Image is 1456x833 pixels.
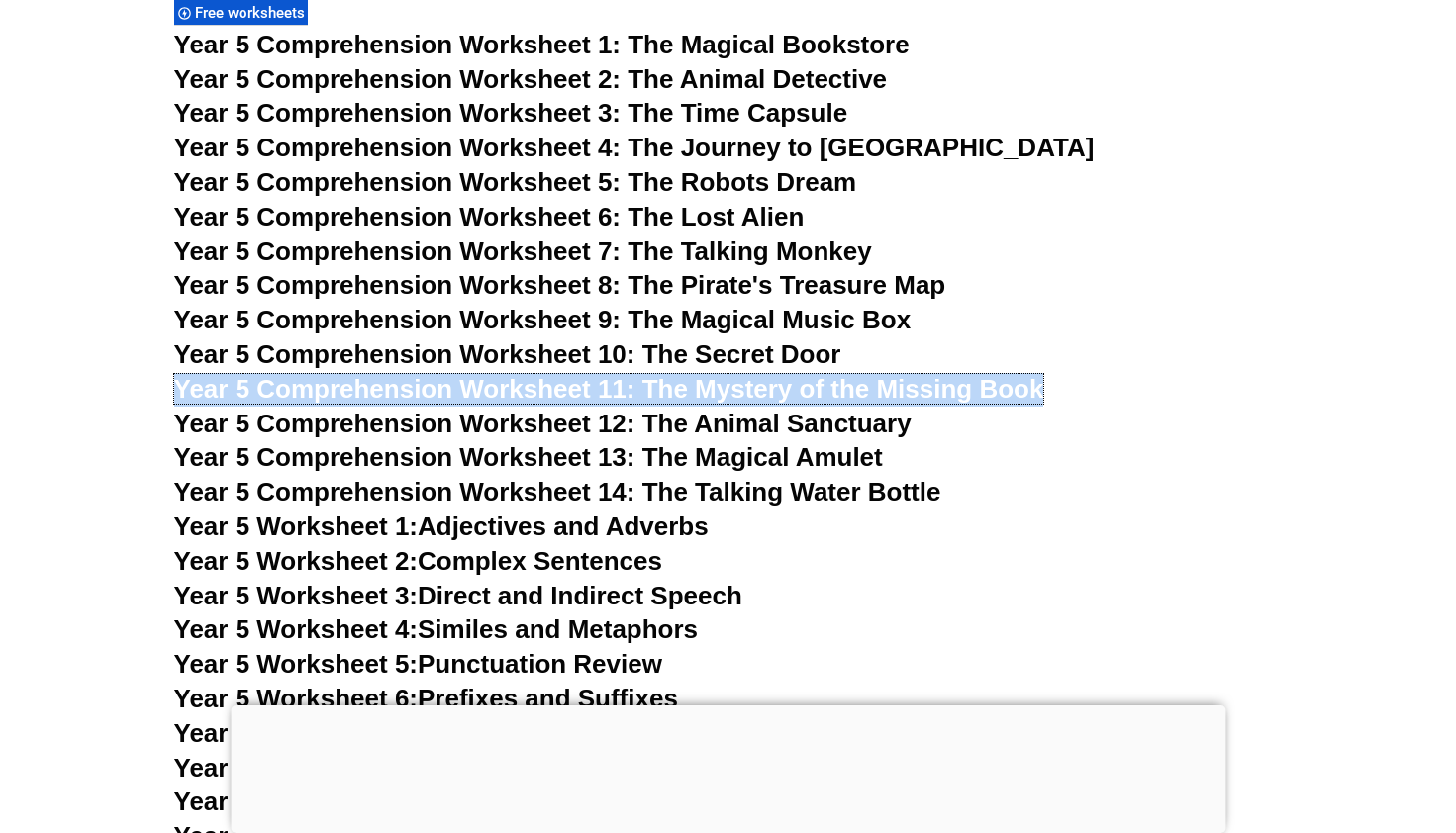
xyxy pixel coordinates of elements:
span: Year 5 Worksheet 8: [174,753,419,783]
a: Year 5 Comprehension Worksheet 2: The Animal Detective [174,64,888,94]
a: Year 5 Comprehension Worksheet 1: The Magical Bookstore [174,30,910,59]
span: Year 5 Worksheet 3: [174,581,419,610]
span: Year 5 Worksheet 4: [174,614,419,644]
a: Year 5 Comprehension Worksheet 14: The Talking Water Bottle [174,477,941,507]
a: Year 5 Comprehension Worksheet 5: The Robots Dream [174,167,857,197]
a: Year 5 Comprehension Worksheet 12: The Animal Sanctuary [174,409,912,438]
a: Year 5 Comprehension Worksheet 8: The Pirate's Treasure Map [174,270,946,300]
a: Year 5 Comprehension Worksheet 3: The Time Capsule [174,98,848,128]
a: Year 5 Worksheet 4:Similes and Metaphors [174,614,699,644]
a: Year 5 Comprehension Worksheet 13: The Magical Amulet [174,442,883,472]
a: Year 5 Comprehension Worksheet 7: The Talking Monkey [174,236,872,266]
a: Year 5 Comprehension Worksheet 9: The Magical Music Box [174,305,912,334]
a: Year 5 Worksheet 6:Prefixes and Suffixes [174,684,678,713]
a: Year 5 Worksheet 8:Synonyms and Antonyms [174,753,733,783]
span: Year 5 Worksheet 6: [174,684,419,713]
iframe: Chat Widget [1116,609,1456,833]
a: Year 5 Worksheet 7:Homophones [174,718,583,748]
span: Year 5 Worksheet 1: [174,511,419,541]
a: Year 5 Worksheet 9:Verb Tenses [174,787,568,816]
span: Year 5 Worksheet 9: [174,787,419,816]
a: Year 5 Comprehension Worksheet 6: The Lost Alien [174,202,805,231]
iframe: Advertisement [231,705,1225,828]
span: Year 5 Worksheet 5: [174,649,419,679]
span: Free worksheets [195,4,311,22]
a: Year 5 Comprehension Worksheet 10: The Secret Door [174,339,841,369]
a: Year 5 Worksheet 3:Direct and Indirect Speech [174,581,742,610]
span: Year 5 Worksheet 2: [174,546,419,576]
a: Year 5 Comprehension Worksheet 4: The Journey to [GEOGRAPHIC_DATA] [174,133,1095,162]
a: Year 5 Comprehension Worksheet 11: The Mystery of the Missing Book [174,374,1044,404]
a: Year 5 Worksheet 5:Punctuation Review [174,649,662,679]
span: Year 5 Worksheet 7: [174,718,419,748]
a: Year 5 Worksheet 2:Complex Sentences [174,546,662,576]
a: Year 5 Worksheet 1:Adjectives and Adverbs [174,511,709,541]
